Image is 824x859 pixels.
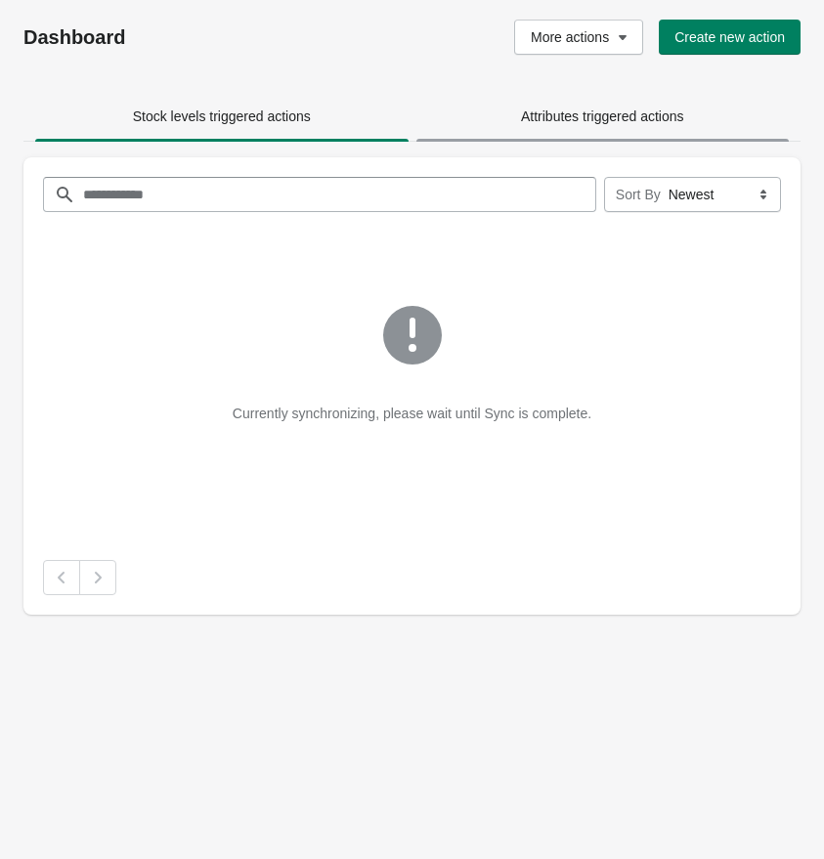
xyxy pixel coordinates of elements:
[514,20,643,55] button: More actions
[674,29,785,45] span: Create new action
[23,25,312,49] h1: Dashboard
[521,108,684,124] span: Attributes triggered actions
[133,108,311,124] span: Stock levels triggered actions
[43,560,781,595] nav: Pagination
[531,29,609,45] span: More actions
[659,20,801,55] button: Create new action
[233,404,591,423] p: Currently synchronizing, please wait until Sync is complete.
